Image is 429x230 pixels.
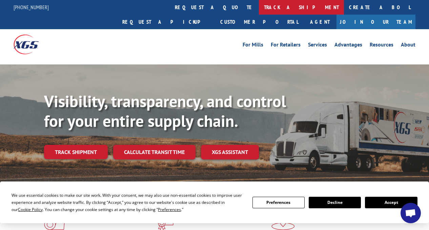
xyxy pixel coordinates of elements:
a: Customer Portal [215,15,303,29]
a: Agent [303,15,336,29]
a: Services [308,42,327,50]
button: Preferences [252,197,305,208]
a: For Mills [243,42,263,50]
div: We use essential cookies to make our site work. With your consent, we may also use non-essential ... [12,192,244,213]
span: Cookie Policy [18,207,43,212]
a: Join Our Team [336,15,415,29]
div: Open chat [401,203,421,223]
a: Track shipment [44,145,108,159]
b: Visibility, transparency, and control for your entire supply chain. [44,91,286,131]
button: Accept [365,197,417,208]
a: [PHONE_NUMBER] [14,4,49,11]
a: Calculate transit time [113,145,196,159]
a: Request a pickup [117,15,215,29]
a: For Retailers [271,42,301,50]
a: XGS ASSISTANT [201,145,259,159]
span: Preferences [158,207,181,212]
a: About [401,42,415,50]
a: Advantages [334,42,362,50]
button: Decline [309,197,361,208]
a: Resources [370,42,393,50]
